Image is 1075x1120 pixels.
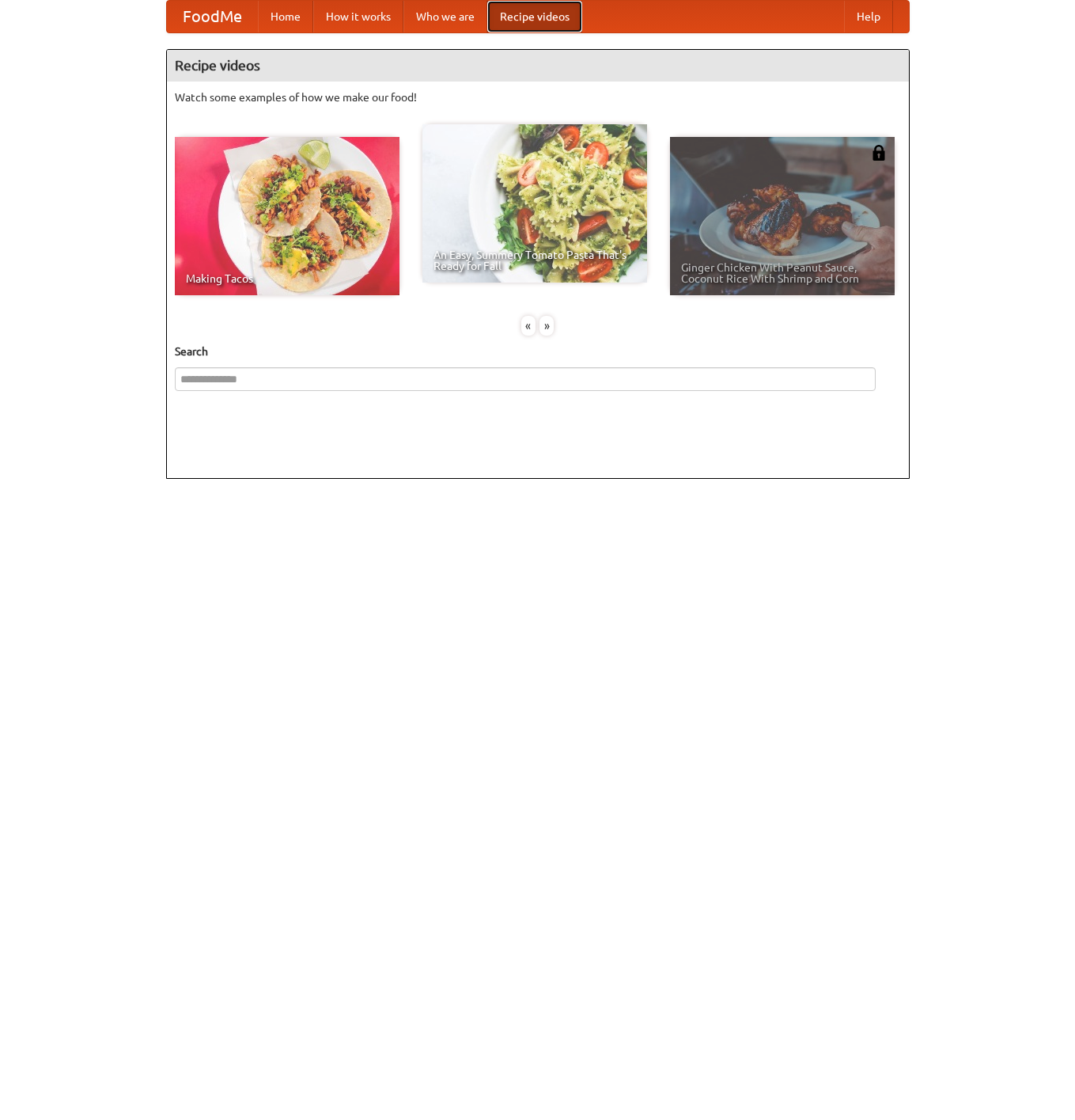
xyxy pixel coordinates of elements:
a: Who we are [403,1,487,32]
a: Home [258,1,313,32]
a: Making Tacos [175,137,399,295]
div: » [539,316,554,336]
div: « [521,316,536,336]
a: An Easy, Summery Tomato Pasta That's Ready for Fall [422,124,647,283]
a: Help [844,1,893,32]
p: Watch some examples of how we make our food! [175,89,901,105]
span: Making Tacos [186,273,388,284]
a: Recipe videos [487,1,582,32]
a: FoodMe [167,1,258,32]
span: An Easy, Summery Tomato Pasta That's Ready for Fall [433,249,636,271]
img: 483408.png [871,145,887,161]
a: How it works [313,1,403,32]
h4: Recipe videos [167,50,909,82]
h5: Search [175,344,901,359]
